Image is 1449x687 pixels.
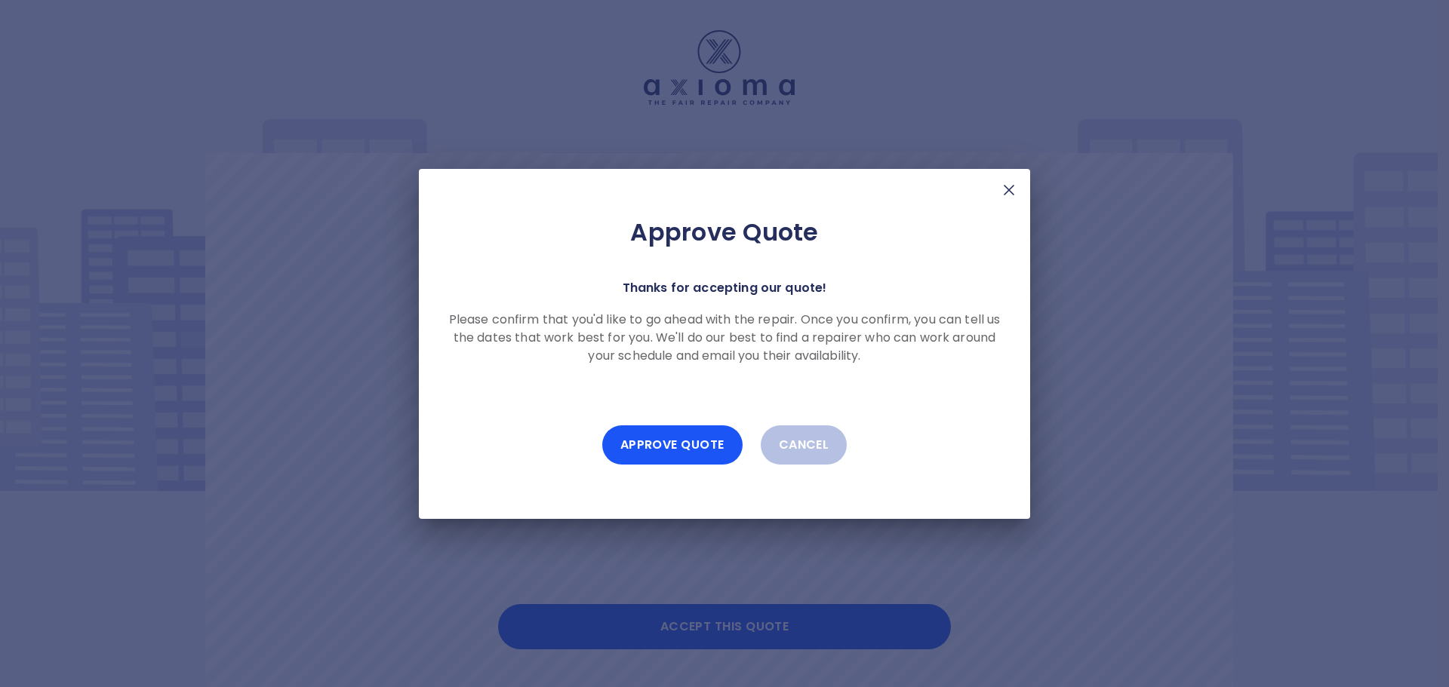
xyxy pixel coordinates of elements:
button: Approve Quote [602,425,743,465]
p: Thanks for accepting our quote! [623,278,827,299]
h2: Approve Quote [443,217,1006,247]
p: Please confirm that you'd like to go ahead with the repair. Once you confirm, you can tell us the... [443,311,1006,365]
img: X Mark [1000,181,1018,199]
button: Cancel [761,425,848,465]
